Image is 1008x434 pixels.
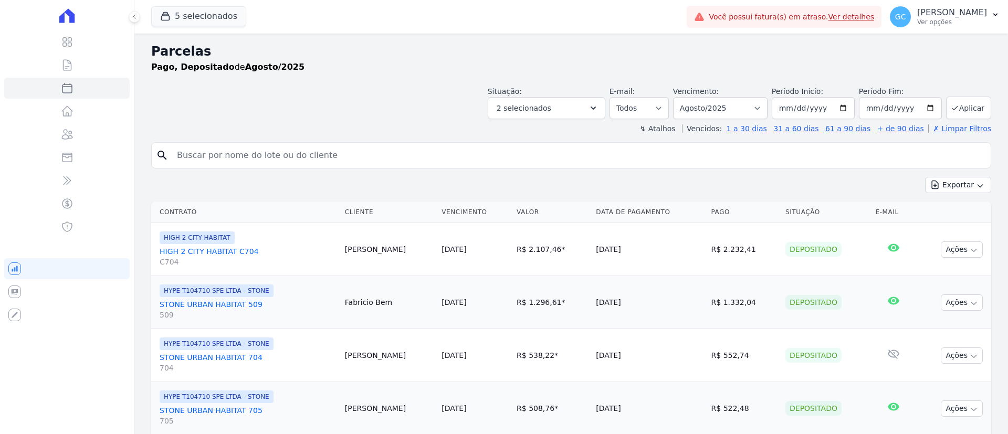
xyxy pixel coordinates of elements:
h2: Parcelas [151,42,991,61]
span: HYPE T104710 SPE LTDA - STONE [160,284,274,297]
td: R$ 1.296,61 [512,276,592,329]
label: Situação: [488,87,522,96]
span: 509 [160,310,337,320]
a: [DATE] [442,351,466,359]
a: [DATE] [442,245,466,253]
td: R$ 2.232,41 [707,223,781,276]
button: 5 selecionados [151,6,246,26]
th: Vencimento [437,202,512,223]
label: Vencidos: [682,124,722,133]
p: de [151,61,304,73]
button: Exportar [925,177,991,193]
a: 1 a 30 dias [727,124,767,133]
a: ✗ Limpar Filtros [928,124,991,133]
td: R$ 552,74 [707,329,781,382]
td: [PERSON_NAME] [341,329,438,382]
span: GC [895,13,906,20]
span: Você possui fatura(s) em atraso. [709,12,874,23]
th: Situação [781,202,871,223]
a: 31 a 60 dias [773,124,818,133]
label: ↯ Atalhos [639,124,675,133]
a: Ver detalhes [828,13,875,21]
span: 705 [160,416,337,426]
i: search [156,149,169,162]
th: Data de Pagamento [592,202,707,223]
td: [DATE] [592,223,707,276]
td: R$ 538,22 [512,329,592,382]
button: 2 selecionados [488,97,605,119]
td: Fabricio Bem [341,276,438,329]
th: Pago [707,202,781,223]
p: [PERSON_NAME] [917,7,987,18]
td: [DATE] [592,329,707,382]
a: [DATE] [442,298,466,306]
span: C704 [160,257,337,267]
a: + de 90 dias [877,124,924,133]
label: Período Inicío: [772,87,823,96]
a: 61 a 90 dias [825,124,870,133]
p: Ver opções [917,18,987,26]
strong: Pago, Depositado [151,62,235,72]
a: STONE URBAN HABITAT 704704 [160,352,337,373]
button: Ações [941,241,983,258]
span: HYPE T104710 SPE LTDA - STONE [160,337,274,350]
th: Contrato [151,202,341,223]
td: [DATE] [592,276,707,329]
button: Ações [941,400,983,417]
button: Ações [941,347,983,364]
a: STONE URBAN HABITAT 509509 [160,299,337,320]
span: HIGH 2 CITY HABITAT [160,231,235,244]
span: 704 [160,363,337,373]
th: E-mail [871,202,915,223]
button: Ações [941,294,983,311]
strong: Agosto/2025 [245,62,304,72]
label: Vencimento: [673,87,719,96]
span: 2 selecionados [497,102,551,114]
div: Depositado [785,401,842,416]
label: Período Fim: [859,86,942,97]
div: Depositado [785,242,842,257]
div: Depositado [785,348,842,363]
a: STONE URBAN HABITAT 705705 [160,405,337,426]
button: GC [PERSON_NAME] Ver opções [881,2,1008,31]
div: Depositado [785,295,842,310]
td: R$ 1.332,04 [707,276,781,329]
td: [PERSON_NAME] [341,223,438,276]
input: Buscar por nome do lote ou do cliente [171,145,986,166]
th: Cliente [341,202,438,223]
a: [DATE] [442,404,466,412]
a: HIGH 2 CITY HABITAT C704C704 [160,246,337,267]
span: HYPE T104710 SPE LTDA - STONE [160,390,274,403]
button: Aplicar [946,97,991,119]
label: E-mail: [610,87,635,96]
